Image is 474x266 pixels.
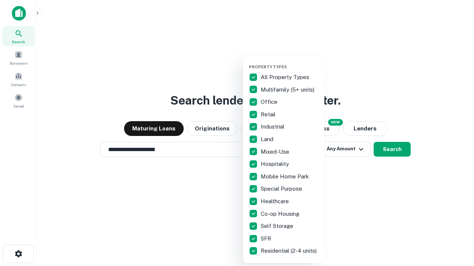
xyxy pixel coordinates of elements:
p: Retail [261,110,277,119]
p: SFR [261,234,273,243]
p: Self Storage [261,222,295,231]
p: Mixed-Use [261,147,291,156]
p: Office [261,98,279,106]
p: Healthcare [261,197,290,206]
p: Special Purpose [261,184,304,193]
p: Residential (2-4 units) [261,246,318,255]
iframe: Chat Widget [437,207,474,242]
p: Mobile Home Park [261,172,310,181]
p: Hospitality [261,160,290,168]
p: Industrial [261,122,286,131]
p: Co-op Housing [261,209,301,218]
span: Property Types [249,65,287,69]
p: All Property Types [261,73,311,82]
p: Land [261,135,275,144]
p: Multifamily (5+ units) [261,85,316,94]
